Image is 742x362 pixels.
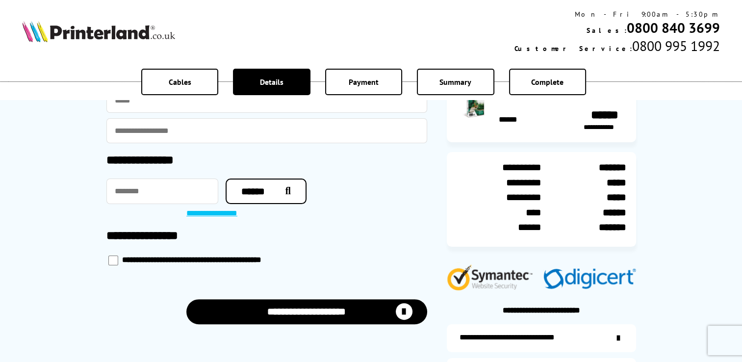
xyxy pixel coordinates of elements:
[514,10,720,19] div: Mon - Fri 9:00am - 5:30pm
[260,77,283,87] span: Details
[439,77,471,87] span: Summary
[169,77,191,87] span: Cables
[349,77,379,87] span: Payment
[531,77,563,87] span: Complete
[587,26,627,35] span: Sales:
[514,44,632,53] span: Customer Service:
[447,324,636,352] a: additional-ink
[632,37,720,55] span: 0800 995 1992
[22,21,175,42] img: Printerland Logo
[627,19,720,37] a: 0800 840 3699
